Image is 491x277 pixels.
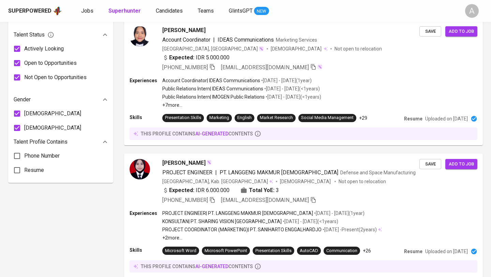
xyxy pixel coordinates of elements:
span: Add to job [449,160,474,168]
img: magic_wand.svg [258,46,264,52]
p: +26 [363,247,371,254]
span: Not Open to Opportunities [24,73,87,82]
div: Social Media Management [301,115,354,121]
span: [PERSON_NAME] [162,26,206,34]
b: Expected: [169,54,194,62]
span: PT. LANGGENG MAKMUR [DEMOGRAPHIC_DATA] [220,169,338,176]
button: Save [419,26,441,37]
span: AI-generated [195,131,228,136]
img: magic_wand.svg [206,160,212,165]
div: A [465,4,479,18]
span: [PHONE_NUMBER] [162,64,208,71]
div: Microsoft PowerPoint [205,248,247,254]
div: Communication [326,248,357,254]
span: Candidates [156,8,183,14]
p: Gender [14,96,31,104]
span: [PHONE_NUMBER] [162,197,208,203]
div: Market Research [260,115,293,121]
span: Save [423,160,438,168]
div: [GEOGRAPHIC_DATA], [GEOGRAPHIC_DATA] [162,45,264,52]
p: PROJECT COORDINATOR (MARKETING) | PT. SANIHARTO ENGGALHARDJO [162,226,322,233]
b: Superhunter [108,8,141,14]
div: Presentation Skills [165,115,201,121]
p: Experiences [130,210,162,217]
a: [PERSON_NAME]Account Coordinator|IDEAS CommunicationsMarketing Services[GEOGRAPHIC_DATA], [GEOGRA... [124,21,483,145]
p: Resume [404,248,422,255]
div: Talent Status [14,28,108,42]
div: Talent Profile Contains [14,135,108,149]
span: [DEMOGRAPHIC_DATA] [280,178,332,185]
p: Skills [130,247,162,253]
button: Add to job [445,26,477,37]
span: 3 [276,186,279,194]
p: Skills [130,114,162,121]
span: [DEMOGRAPHIC_DATA] [24,124,81,132]
img: b044b83cf47e21bb51ba0efe4a4bad77.jpeg [130,26,150,47]
div: Gender [14,93,108,106]
p: Experiences [130,77,162,84]
div: Presentation Skills [255,248,292,254]
b: Total YoE: [249,186,274,194]
p: • [DATE] - [DATE] ( <1 years ) [265,93,321,100]
span: Account Coordinator [162,37,210,43]
a: Candidates [156,7,184,15]
span: GlintsGPT [229,8,253,14]
span: | [215,169,217,177]
span: [EMAIL_ADDRESS][DOMAIN_NAME] [221,64,309,71]
p: +29 [359,115,367,121]
div: AutoCAD [300,248,318,254]
span: Phone Number [24,152,60,160]
span: Talent Status [14,31,54,39]
span: PROJECT ENGINEER [162,169,212,176]
span: Add to job [449,28,474,35]
span: Defense and Space Manufacturing [340,170,416,175]
p: Resume [404,115,422,122]
a: Superhunter [108,7,142,15]
p: Uploaded on [DATE] [425,115,468,122]
span: NEW [254,8,269,15]
p: Talent Profile Contains [14,138,68,146]
p: this profile contains contents [141,130,253,137]
div: [GEOGRAPHIC_DATA], Kab. [GEOGRAPHIC_DATA] [162,178,273,185]
p: KONSULTAN | PT. SHARING VISION [GEOGRAPHIC_DATA] [162,218,282,225]
span: AI-generated [195,264,228,269]
div: IDR 6.000.000 [162,186,229,194]
span: [EMAIL_ADDRESS][DOMAIN_NAME] [221,197,309,203]
a: Teams [198,7,215,15]
div: English [237,115,252,121]
p: PROJECT ENGINEER | PT. LANGGENG MAKMUR [DEMOGRAPHIC_DATA] [162,210,313,217]
p: • [DATE] - [DATE] ( <1 years ) [282,218,338,225]
p: Public Relations Intern | IMOGEN Public Relations [162,93,265,100]
p: • [DATE] - [DATE] ( 1 year ) [260,77,312,84]
div: Superpowered [8,7,51,15]
span: | [213,36,215,44]
p: Not open to relocation [334,45,382,52]
span: IDEAS Communications [218,37,274,43]
a: Superpoweredapp logo [8,6,62,16]
a: GlintsGPT NEW [229,7,269,15]
span: Save [423,28,438,35]
p: Account Coordinator | IDEAS Communications [162,77,260,84]
p: +2 more ... [162,234,382,241]
p: this profile contains contents [141,263,253,270]
span: Resume [24,166,44,174]
span: [PERSON_NAME] [162,159,206,167]
span: Open to Opportunities [24,59,77,67]
img: ba6eb6967a55c4eccb631924172a8d3e.jpg [130,159,150,179]
span: Jobs [81,8,93,14]
button: Add to job [445,159,477,170]
img: magic_wand.svg [317,64,323,70]
img: app logo [53,6,62,16]
span: [DEMOGRAPHIC_DATA] [271,45,323,52]
p: • [DATE] - [DATE] ( <1 years ) [263,85,320,92]
span: [DEMOGRAPHIC_DATA] [24,110,81,118]
div: Marketing [209,115,229,121]
p: • [DATE] - [DATE] ( 1 year ) [313,210,364,217]
a: Jobs [81,7,95,15]
span: Actively Looking [24,45,64,53]
b: Expected: [169,186,194,194]
div: Microsoft Word [165,248,196,254]
span: Teams [198,8,214,14]
p: +7 more ... [162,102,321,108]
p: Not open to relocation [339,178,386,185]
